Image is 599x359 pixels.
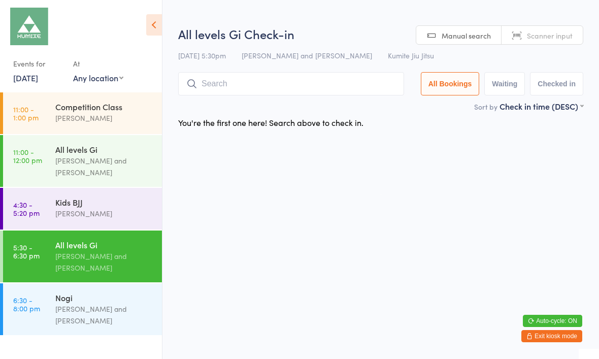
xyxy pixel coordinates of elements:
[55,208,153,219] div: [PERSON_NAME]
[10,8,48,45] img: Kumite Jiu Jitsu
[242,50,372,60] span: [PERSON_NAME] and [PERSON_NAME]
[442,30,491,41] span: Manual search
[55,101,153,112] div: Competition Class
[13,55,63,72] div: Events for
[55,292,153,303] div: Nogi
[55,239,153,250] div: All levels Gi
[388,50,434,60] span: Kumite Jiu Jitsu
[3,92,162,134] a: 11:00 -1:00 pmCompetition Class[PERSON_NAME]
[55,303,153,327] div: [PERSON_NAME] and [PERSON_NAME]
[73,55,123,72] div: At
[55,144,153,155] div: All levels Gi
[530,72,583,95] button: Checked in
[73,72,123,83] div: Any location
[13,201,40,217] time: 4:30 - 5:20 pm
[178,72,404,95] input: Search
[178,117,363,128] div: You're the first one here! Search above to check in.
[13,72,38,83] a: [DATE]
[178,50,226,60] span: [DATE] 5:30pm
[55,112,153,124] div: [PERSON_NAME]
[523,315,582,327] button: Auto-cycle: ON
[55,250,153,274] div: [PERSON_NAME] and [PERSON_NAME]
[484,72,525,95] button: Waiting
[3,231,162,282] a: 5:30 -6:30 pmAll levels Gi[PERSON_NAME] and [PERSON_NAME]
[474,102,497,112] label: Sort by
[55,155,153,178] div: [PERSON_NAME] and [PERSON_NAME]
[500,101,583,112] div: Check in time (DESC)
[13,148,42,164] time: 11:00 - 12:00 pm
[527,30,573,41] span: Scanner input
[3,188,162,230] a: 4:30 -5:20 pmKids BJJ[PERSON_NAME]
[13,243,40,259] time: 5:30 - 6:30 pm
[13,105,39,121] time: 11:00 - 1:00 pm
[55,197,153,208] div: Kids BJJ
[178,25,583,42] h2: All levels Gi Check-in
[3,283,162,335] a: 6:30 -8:00 pmNogi[PERSON_NAME] and [PERSON_NAME]
[13,296,40,312] time: 6:30 - 8:00 pm
[3,135,162,187] a: 11:00 -12:00 pmAll levels Gi[PERSON_NAME] and [PERSON_NAME]
[521,330,582,342] button: Exit kiosk mode
[421,72,480,95] button: All Bookings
